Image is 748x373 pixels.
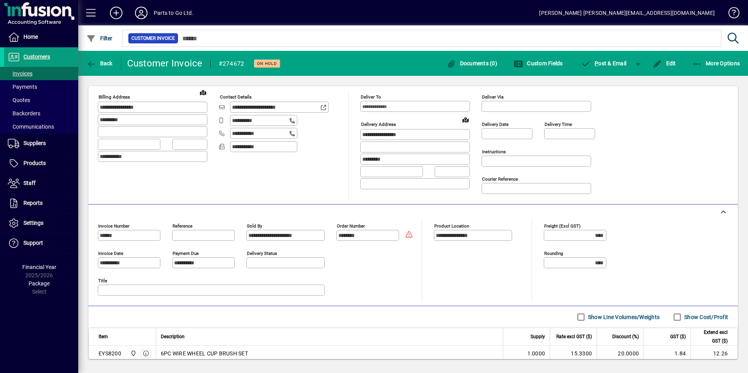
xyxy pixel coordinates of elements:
[612,332,639,341] span: Discount (%)
[23,200,43,206] span: Reports
[4,80,78,93] a: Payments
[78,56,121,70] app-page-header-button: Back
[482,176,518,182] mat-label: Courier Reference
[586,313,660,321] label: Show Line Volumes/Weights
[530,332,545,341] span: Supply
[683,313,728,321] label: Show Cost/Profit
[8,84,37,90] span: Payments
[361,94,381,100] mat-label: Deliver To
[85,31,115,45] button: Filter
[85,56,115,70] button: Back
[247,223,262,229] mat-label: Sold by
[98,251,123,256] mat-label: Invoice date
[4,233,78,253] a: Support
[444,56,499,70] button: Documents (0)
[8,97,30,103] span: Quotes
[690,56,742,70] button: More Options
[544,251,563,256] mat-label: Rounding
[651,56,678,70] button: Edit
[173,223,192,229] mat-label: Reference
[337,223,365,229] mat-label: Order number
[4,120,78,133] a: Communications
[514,60,563,66] span: Custom Fields
[99,332,108,341] span: Item
[86,35,113,41] span: Filter
[577,56,631,70] button: Post & Email
[595,60,598,66] span: P
[545,122,572,127] mat-label: Delivery time
[544,223,581,229] mat-label: Freight (excl GST)
[512,56,565,70] button: Custom Fields
[29,280,50,287] span: Package
[129,6,154,20] button: Profile
[104,6,129,20] button: Add
[23,140,46,146] span: Suppliers
[23,34,38,40] span: Home
[4,67,78,80] a: Invoices
[161,350,248,357] span: 6PC WIRE WHEEL CUP BRUSH SET
[23,240,43,246] span: Support
[581,60,627,66] span: ost & Email
[690,346,737,361] td: 12.26
[670,332,686,341] span: GST ($)
[434,223,469,229] mat-label: Product location
[98,278,107,283] mat-label: Title
[4,154,78,173] a: Products
[8,70,32,77] span: Invoices
[527,350,545,357] span: 1.0000
[247,251,277,256] mat-label: Delivery status
[482,122,509,127] mat-label: Delivery date
[161,332,185,341] span: Description
[692,60,740,66] span: More Options
[696,328,728,345] span: Extend excl GST ($)
[197,86,209,99] a: View on map
[539,7,715,19] div: [PERSON_NAME] [PERSON_NAME][EMAIL_ADDRESS][DOMAIN_NAME]
[23,180,36,186] span: Staff
[257,61,277,66] span: On hold
[4,134,78,153] a: Suppliers
[4,27,78,47] a: Home
[23,160,46,166] span: Products
[8,110,40,117] span: Backorders
[4,174,78,193] a: Staff
[131,34,175,42] span: Customer Invoice
[219,57,245,70] div: #274672
[23,220,43,226] span: Settings
[99,350,121,357] div: EYS8200
[597,346,644,361] td: 20.0000
[22,264,56,270] span: Financial Year
[459,113,472,126] a: View on map
[4,213,78,233] a: Settings
[8,124,54,130] span: Communications
[4,194,78,213] a: Reports
[173,251,199,256] mat-label: Payment due
[556,332,592,341] span: Rate excl GST ($)
[482,94,503,100] mat-label: Deliver via
[127,57,203,70] div: Customer Invoice
[98,223,129,229] mat-label: Invoice number
[154,7,194,19] div: Parts to Go Ltd.
[23,54,50,60] span: Customers
[644,346,690,361] td: 1.84
[555,350,592,357] div: 15.3300
[482,149,506,154] mat-label: Instructions
[653,60,676,66] span: Edit
[4,93,78,107] a: Quotes
[446,60,497,66] span: Documents (0)
[128,349,137,358] span: DAE - Bulk Store
[4,107,78,120] a: Backorders
[86,60,113,66] span: Back
[723,2,738,27] a: Knowledge Base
